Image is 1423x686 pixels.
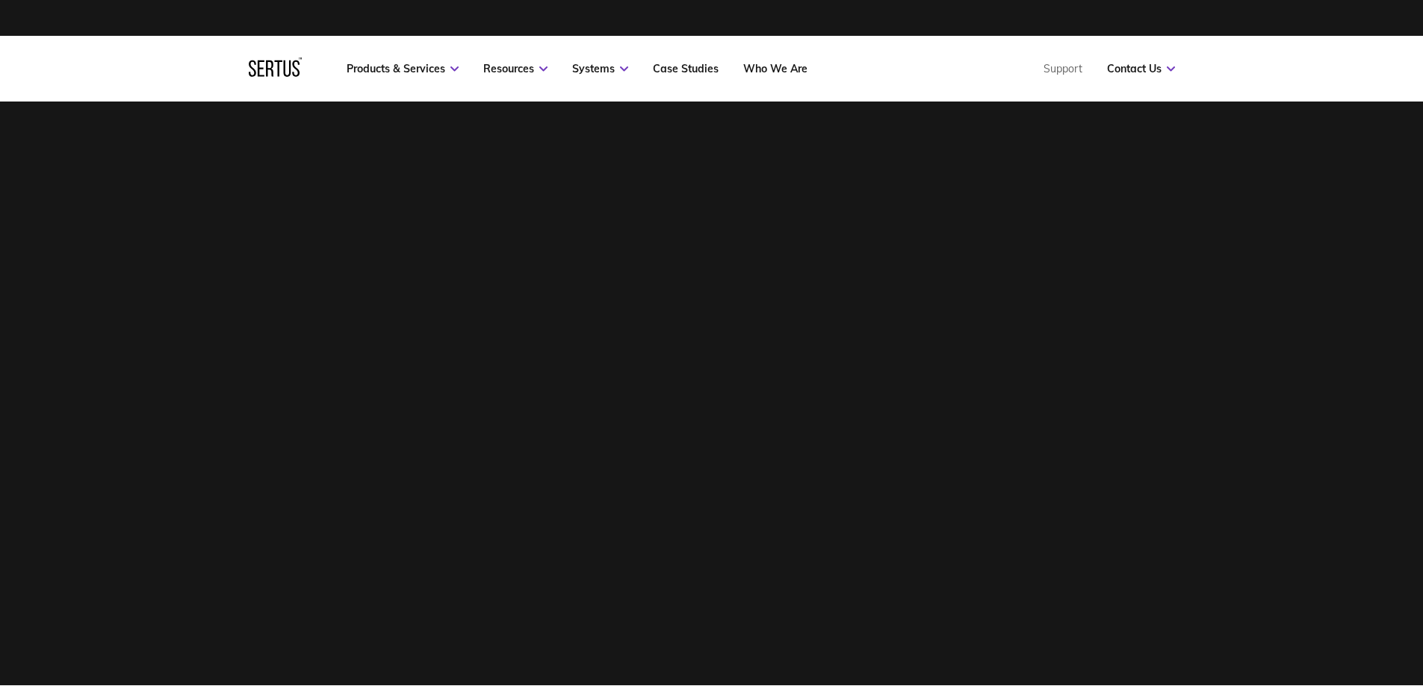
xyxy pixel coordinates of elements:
[347,62,459,75] a: Products & Services
[1107,62,1175,75] a: Contact Us
[1044,62,1082,75] a: Support
[483,62,548,75] a: Resources
[572,62,628,75] a: Systems
[653,62,719,75] a: Case Studies
[743,62,807,75] a: Who We Are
